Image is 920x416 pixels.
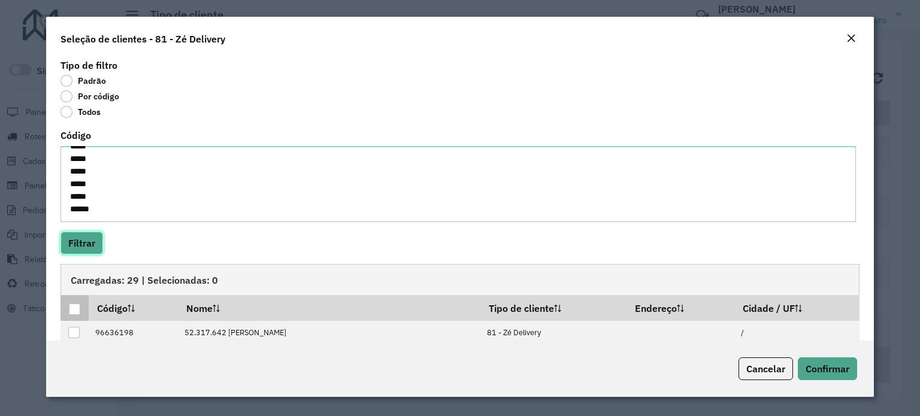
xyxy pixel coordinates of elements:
[480,295,627,320] th: Tipo de cliente
[60,75,106,87] label: Padrão
[806,363,849,375] span: Confirmar
[846,34,856,43] em: Fechar
[735,295,860,320] th: Cidade / UF
[60,128,91,142] label: Código
[178,321,480,345] td: 52.317.642 [PERSON_NAME]
[89,321,178,345] td: 96636198
[843,31,860,47] button: Close
[739,357,793,380] button: Cancelar
[60,58,117,72] label: Tipo de filtro
[60,90,119,102] label: Por código
[746,363,785,375] span: Cancelar
[480,321,627,345] td: 81 - Zé Delivery
[798,357,857,380] button: Confirmar
[89,295,178,320] th: Código
[627,295,735,320] th: Endereço
[60,232,103,254] button: Filtrar
[735,321,860,345] td: /
[60,32,225,46] h4: Seleção de clientes - 81 - Zé Delivery
[60,264,860,295] div: Carregadas: 29 | Selecionadas: 0
[178,295,480,320] th: Nome
[60,106,101,118] label: Todos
